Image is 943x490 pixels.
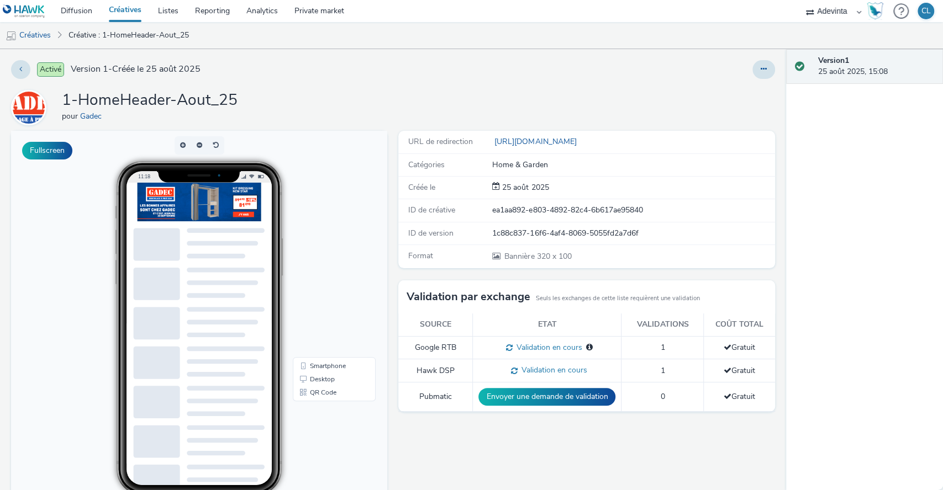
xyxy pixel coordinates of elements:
[408,136,473,147] span: URL de redirection
[62,111,80,121] span: pour
[299,245,324,252] span: Desktop
[407,289,530,305] h3: Validation par exchange
[22,142,72,159] button: Fullscreen
[3,4,45,18] img: undefined Logo
[80,111,106,121] a: Gadec
[6,30,17,41] img: mobile
[299,232,335,238] span: Smartphone
[62,90,238,111] h1: 1-HomeHeader-Aout_25
[660,391,665,402] span: 0
[284,228,362,242] li: Smartphone
[284,242,362,255] li: Desktop
[408,205,455,215] span: ID de créative
[408,182,435,193] span: Créée le
[500,182,549,193] span: 25 août 2025
[621,313,704,336] th: Validations
[492,159,773,171] div: Home & Garden
[660,365,665,376] span: 1
[37,62,64,77] span: Activé
[492,205,773,216] div: ea1aa892-e803-4892-82c4-6b617ae95840
[398,382,473,412] td: Pubmatic
[478,388,615,406] button: Envoyer une demande de validation
[867,2,883,20] img: Hawk Academy
[11,102,51,113] a: Gadec
[284,255,362,268] li: QR Code
[398,313,473,336] th: Source
[127,42,139,49] span: 11:18
[408,228,454,238] span: ID de version
[408,159,445,170] span: Catégories
[398,359,473,382] td: Hawk DSP
[492,228,773,239] div: 1c88c837-16f6-4af4-8069-5055fd2a7d6f
[299,258,325,265] span: QR Code
[818,55,934,78] div: 25 août 2025, 15:08
[724,365,755,376] span: Gratuit
[724,342,755,353] span: Gratuit
[512,342,582,353] span: Validation en cours
[724,391,755,402] span: Gratuit
[127,52,250,90] img: Advertisement preview
[518,365,587,375] span: Validation en cours
[71,63,201,76] span: Version 1 - Créée le 25 août 2025
[63,22,194,49] a: Créative : 1-HomeHeader-Aout_25
[473,313,621,336] th: Etat
[921,3,931,19] div: CL
[536,294,700,303] small: Seuls les exchanges de cette liste requièrent une validation
[504,251,536,262] span: Bannière
[867,2,888,20] a: Hawk Academy
[818,55,849,66] strong: Version 1
[398,336,473,359] td: Google RTB
[492,136,581,147] a: [URL][DOMAIN_NAME]
[500,182,549,193] div: Création 25 août 2025, 15:08
[13,92,45,124] img: Gadec
[660,342,665,353] span: 1
[704,313,775,336] th: Coût total
[408,251,433,261] span: Format
[503,251,571,262] span: 320 x 100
